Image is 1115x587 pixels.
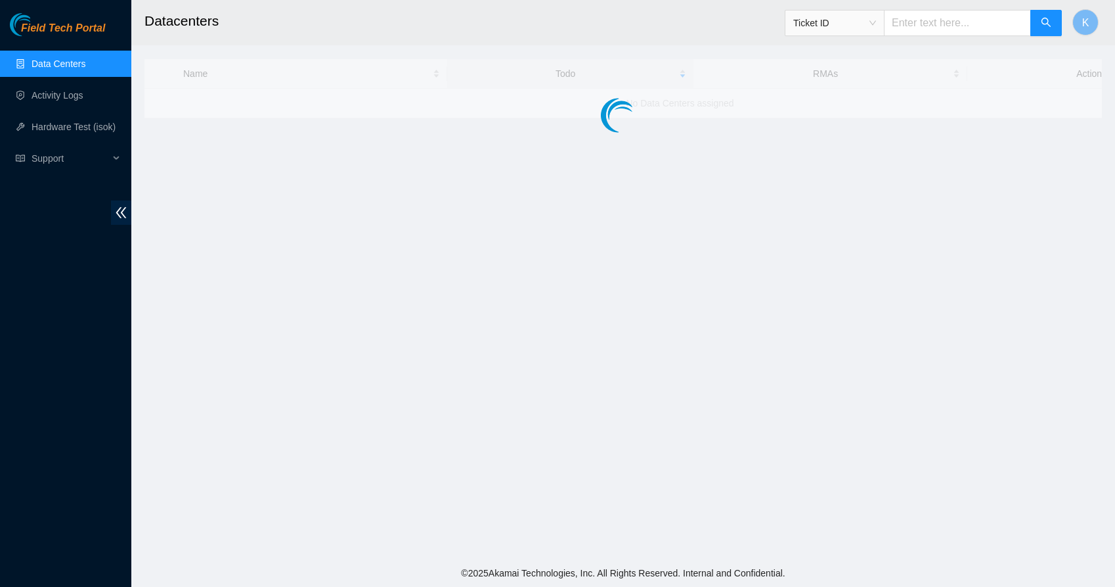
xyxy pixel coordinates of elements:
a: Akamai TechnologiesField Tech Portal [10,24,105,41]
a: Activity Logs [32,90,83,101]
span: Support [32,145,109,172]
img: Akamai Technologies [10,13,66,36]
span: double-left [111,200,131,225]
a: Data Centers [32,59,85,69]
span: read [16,154,25,163]
button: search [1030,10,1062,36]
span: search [1041,17,1051,30]
footer: © 2025 Akamai Technologies, Inc. All Rights Reserved. Internal and Confidential. [131,559,1115,587]
span: Field Tech Portal [21,22,105,35]
span: Ticket ID [793,13,876,33]
input: Enter text here... [884,10,1031,36]
button: K [1072,9,1099,35]
a: Hardware Test (isok) [32,122,116,132]
span: K [1082,14,1089,31]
